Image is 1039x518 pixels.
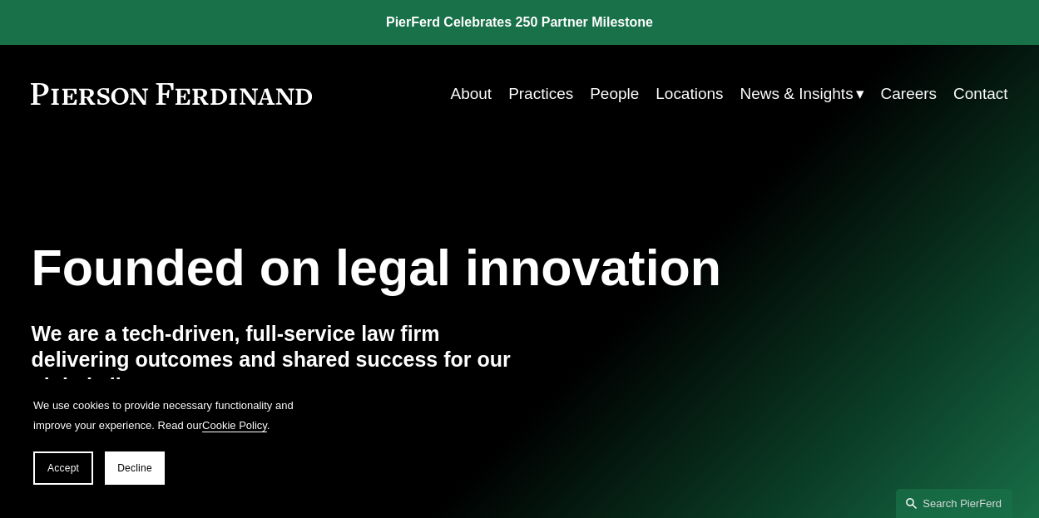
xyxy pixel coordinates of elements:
[881,78,938,110] a: Careers
[451,78,492,110] a: About
[31,239,844,298] h1: Founded on legal innovation
[740,78,864,110] a: folder dropdown
[656,78,723,110] a: Locations
[31,321,519,400] h4: We are a tech-driven, full-service law firm delivering outcomes and shared success for our global...
[17,379,316,501] section: Cookie banner
[508,78,573,110] a: Practices
[202,419,267,432] a: Cookie Policy
[740,80,853,108] span: News & Insights
[47,462,79,474] span: Accept
[33,451,93,485] button: Accept
[896,489,1012,518] a: Search this site
[105,451,165,485] button: Decline
[953,78,1007,110] a: Contact
[117,462,152,474] span: Decline
[33,396,299,435] p: We use cookies to provide necessary functionality and improve your experience. Read our .
[590,78,639,110] a: People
